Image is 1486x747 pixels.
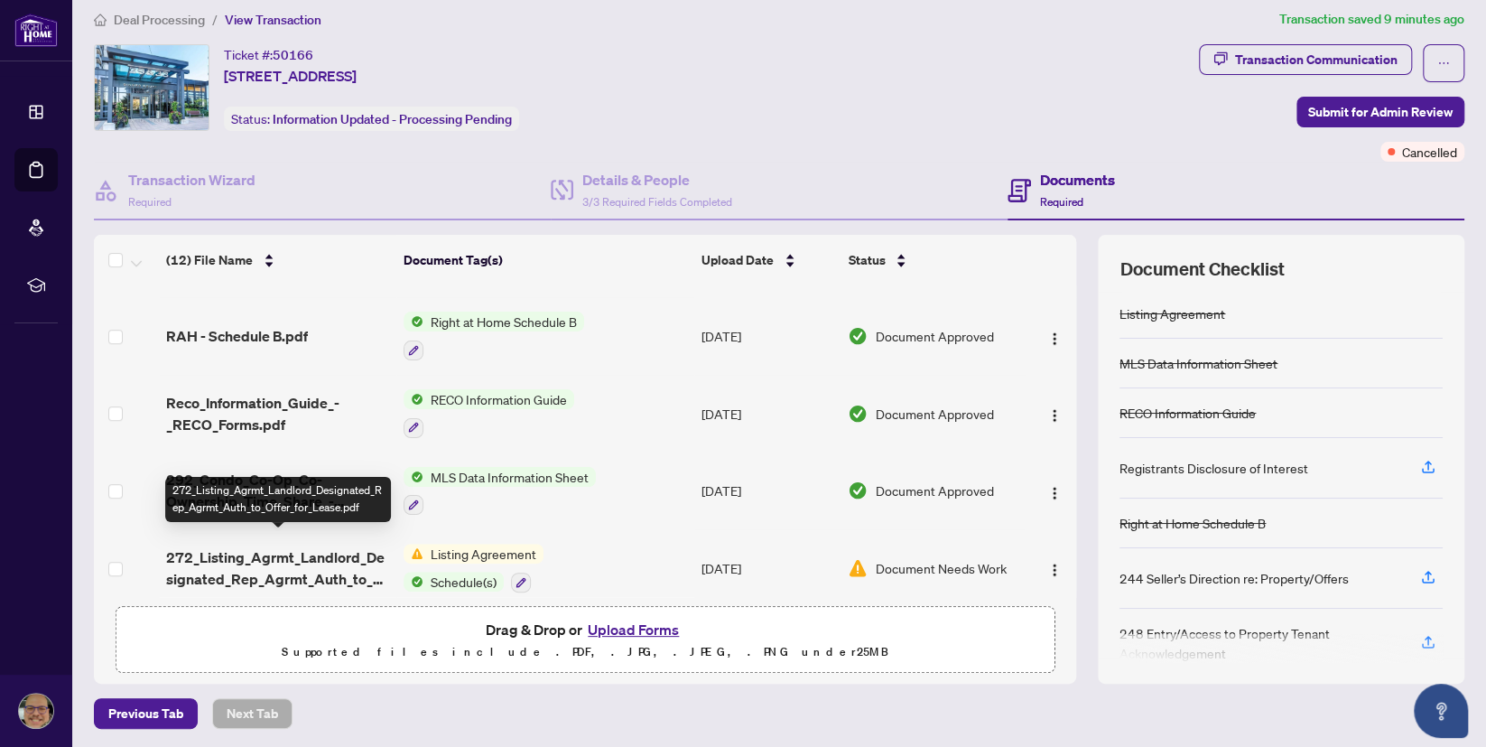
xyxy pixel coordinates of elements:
span: Document Needs Work [875,558,1006,578]
li: / [212,9,218,30]
span: Schedule(s) [423,572,504,592]
span: Status [848,250,885,270]
div: Status: [224,107,519,131]
span: Document Checklist [1119,257,1284,282]
img: Logo [1047,331,1062,346]
div: Listing Agreement [1119,303,1225,323]
span: Deal Processing [114,12,205,28]
td: [DATE] [694,529,841,607]
span: 272_Listing_Agrmt_Landlord_Designated_Rep_Agrmt_Auth_to_Offer_for_Lease.pdf [166,546,389,590]
th: (12) File Name [159,235,397,285]
div: Right at Home Schedule B [1119,513,1266,533]
span: RECO Information Guide [423,389,574,409]
img: logo [14,14,58,47]
img: Document Status [848,558,868,578]
td: [DATE] [694,297,841,375]
span: Information Updated - Processing Pending [273,111,512,127]
button: Status IconMLS Data Information Sheet [404,467,596,516]
span: Document Approved [875,326,993,346]
div: 248 Entry/Access to Property Tenant Acknowledgement [1119,623,1399,663]
img: Document Status [848,404,868,424]
span: Cancelled [1402,142,1457,162]
span: Upload Date [701,250,774,270]
button: Status IconRight at Home Schedule B [404,312,584,360]
span: Required [1040,195,1083,209]
img: Status Icon [404,389,423,409]
img: Profile Icon [19,694,53,728]
h4: Transaction Wizard [128,169,255,191]
img: Logo [1047,408,1062,423]
button: Transaction Communication [1199,44,1412,75]
div: Ticket #: [224,44,313,65]
button: Logo [1040,322,1069,350]
button: Logo [1040,476,1069,505]
button: Upload Forms [582,618,684,641]
span: (12) File Name [166,250,253,270]
span: View Transaction [225,12,321,28]
span: 292_Condo_Co-Op_Co-Ownership_Time_Share_-_Lease_Sub-Lease_MLS_Data_Information_Form.pdf [166,469,389,512]
img: IMG-C12362973_1.jpg [95,45,209,130]
span: [STREET_ADDRESS] [224,65,357,87]
img: Status Icon [404,544,423,564]
img: Logo [1047,563,1062,577]
th: Document Tag(s) [396,235,693,285]
span: Drag & Drop orUpload FormsSupported files include .PDF, .JPG, .JPEG, .PNG under25MB [116,607,1054,674]
h4: Documents [1040,169,1115,191]
img: Logo [1047,486,1062,500]
span: home [94,14,107,26]
button: Previous Tab [94,698,198,729]
span: Drag & Drop or [486,618,684,641]
img: Status Icon [404,467,423,487]
td: [DATE] [694,375,841,453]
span: Document Approved [875,481,993,500]
span: Previous Tab [108,699,183,728]
button: Open asap [1414,684,1468,738]
span: Required [128,195,172,209]
button: Logo [1040,399,1069,428]
span: Document Approved [875,404,993,424]
h4: Details & People [582,169,732,191]
div: Transaction Communication [1235,45,1398,74]
span: 50166 [273,47,313,63]
button: Next Tab [212,698,293,729]
div: 244 Seller’s Direction re: Property/Offers [1119,568,1349,588]
button: Status IconListing AgreementStatus IconSchedule(s) [404,544,543,593]
img: Status Icon [404,572,423,592]
span: 3/3 Required Fields Completed [582,195,732,209]
img: Status Icon [404,312,423,331]
span: Submit for Admin Review [1308,98,1453,126]
span: ellipsis [1437,57,1450,70]
span: Reco_Information_Guide_-_RECO_Forms.pdf [166,392,389,435]
p: Supported files include .PDF, .JPG, .JPEG, .PNG under 25 MB [127,641,1043,663]
img: Document Status [848,326,868,346]
th: Status [841,235,1025,285]
th: Upload Date [694,235,841,285]
span: Listing Agreement [423,544,543,564]
div: 272_Listing_Agrmt_Landlord_Designated_Rep_Agrmt_Auth_to_Offer_for_Lease.pdf [165,477,391,522]
button: Status IconRECO Information Guide [404,389,574,438]
div: Registrants Disclosure of Interest [1119,458,1308,478]
div: MLS Data Information Sheet [1119,353,1277,373]
span: RAH - Schedule B.pdf [166,325,308,347]
article: Transaction saved 9 minutes ago [1279,9,1464,30]
span: MLS Data Information Sheet [423,467,596,487]
button: Logo [1040,554,1069,583]
img: Document Status [848,481,868,500]
div: RECO Information Guide [1119,403,1256,423]
button: Submit for Admin Review [1296,97,1464,127]
td: [DATE] [694,453,841,530]
span: Right at Home Schedule B [423,312,584,331]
